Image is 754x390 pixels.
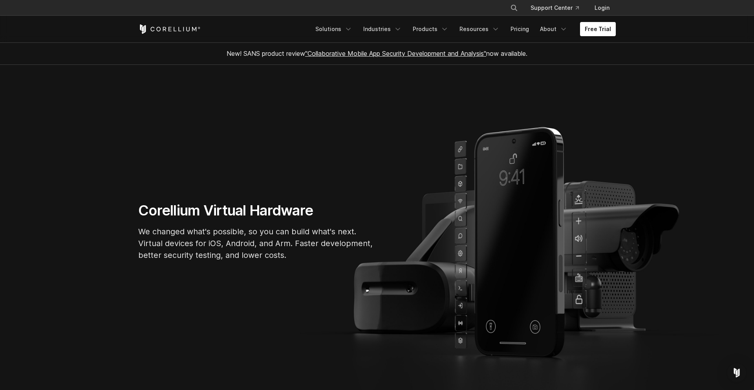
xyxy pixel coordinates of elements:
a: About [535,22,572,36]
a: Free Trial [580,22,616,36]
div: Open Intercom Messenger [727,363,746,382]
div: Navigation Menu [501,1,616,15]
a: Support Center [524,1,585,15]
a: Login [588,1,616,15]
a: Pricing [506,22,534,36]
h1: Corellium Virtual Hardware [138,202,374,219]
a: Products [408,22,453,36]
a: Solutions [311,22,357,36]
div: Navigation Menu [311,22,616,36]
a: "Collaborative Mobile App Security Development and Analysis" [305,50,486,57]
a: Resources [455,22,504,36]
button: Search [507,1,521,15]
p: We changed what's possible, so you can build what's next. Virtual devices for iOS, Android, and A... [138,226,374,261]
a: Corellium Home [138,24,201,34]
span: New! SANS product review now available. [227,50,527,57]
a: Industries [359,22,406,36]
